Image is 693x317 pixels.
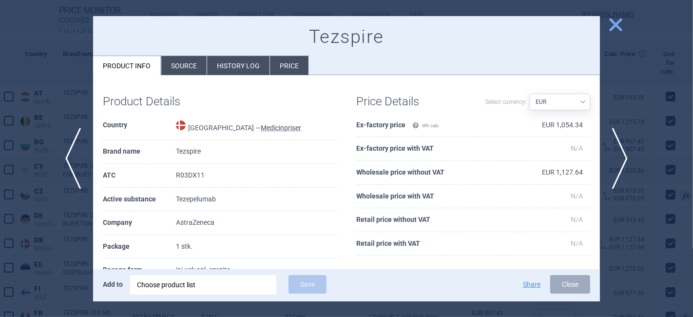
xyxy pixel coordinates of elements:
[270,56,308,75] li: Price
[176,164,337,188] td: R03DX11
[103,275,123,294] p: Add to
[176,120,186,130] img: Denmark
[356,114,515,138] th: Ex-factory price
[356,232,515,256] th: Retail price with VAT
[103,140,176,164] th: Brand name
[93,56,161,75] li: Product info
[103,211,176,235] th: Company
[523,281,540,288] button: Share
[176,114,337,140] td: [GEOGRAPHIC_DATA] —
[356,95,473,109] h1: Price Details
[176,258,337,282] td: inj.vsk,opl.,sprøjte
[412,123,439,128] span: Wh calc
[356,137,515,161] th: Ex-factory price with VAT
[571,216,583,223] span: N/A
[103,235,176,259] th: Package
[550,275,590,294] button: Close
[176,188,337,212] td: Tezepelumab
[103,164,176,188] th: ATC
[515,114,590,138] td: EUR 1,054.34
[515,161,590,185] td: EUR 1,127.64
[356,161,515,185] th: Wholesale price without VAT
[356,208,515,232] th: Retail price without VAT
[103,188,176,212] th: Active substance
[161,56,207,75] li: Source
[103,26,590,48] h1: Tezspire
[356,185,515,209] th: Wholesale price with VAT
[571,144,583,152] span: N/A
[103,258,176,282] th: Dosage form
[130,275,276,295] div: Choose product list
[103,95,220,109] h1: Product Details
[571,239,583,247] span: N/A
[176,140,337,164] td: Tezspire
[176,235,337,259] td: 1 stk.
[176,211,337,235] td: AstraZeneca
[571,192,583,200] span: N/A
[103,114,176,140] th: Country
[261,124,301,132] abbr: Medicinpriser — Danish Medicine Agency. Erhverv Medicinpriser database for bussines.
[137,275,269,295] div: Choose product list
[207,56,269,75] li: History log
[485,94,526,110] label: Select currency:
[289,275,327,294] button: Save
